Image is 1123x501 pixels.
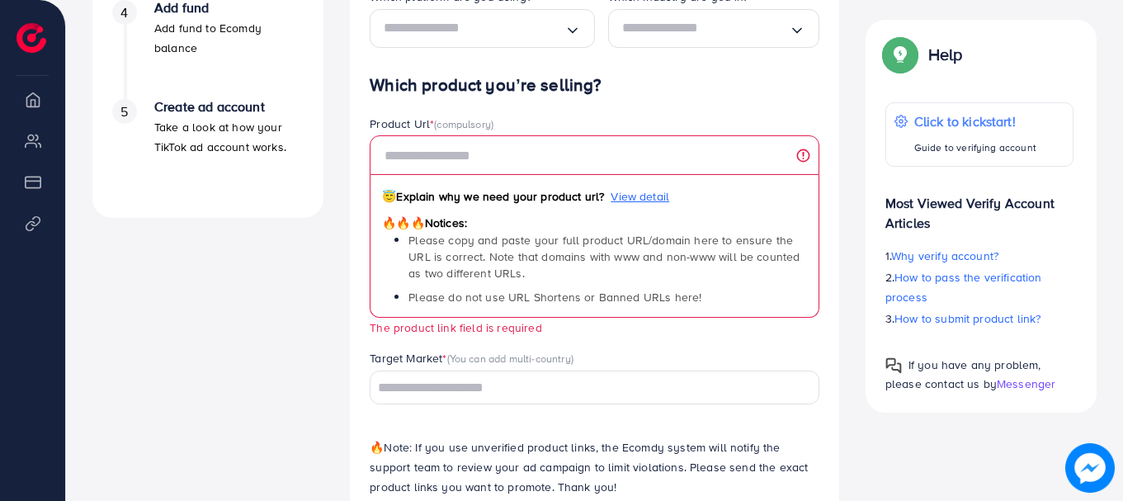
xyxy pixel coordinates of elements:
[891,248,998,264] span: Why verify account?
[608,9,819,48] div: Search for option
[120,102,128,121] span: 5
[885,267,1073,307] p: 2.
[885,246,1073,266] p: 1.
[622,16,789,41] input: Search for option
[370,439,384,456] span: 🔥
[885,40,915,69] img: Popup guide
[1065,443,1115,493] img: image
[408,289,701,305] span: Please do not use URL Shortens or Banned URLs here!
[384,16,564,41] input: Search for option
[154,99,304,115] h4: Create ad account
[997,376,1055,392] span: Messenger
[370,437,819,497] p: Note: If you use unverified product links, the Ecomdy system will notify the support team to revi...
[885,309,1073,328] p: 3.
[370,116,493,132] label: Product Url
[894,310,1040,327] span: How to submit product link?
[382,188,604,205] span: Explain why we need your product url?
[154,18,304,58] p: Add fund to Ecomdy balance
[92,99,323,198] li: Create ad account
[370,75,819,96] h4: Which product you’re selling?
[382,215,467,231] span: Notices:
[370,371,819,404] div: Search for option
[370,319,541,335] small: The product link field is required
[382,188,396,205] span: 😇
[408,232,800,282] span: Please copy and paste your full product URL/domain here to ensure the URL is correct. Note that d...
[914,138,1036,158] p: Guide to verifying account
[154,117,304,157] p: Take a look at how your TikTok ad account works.
[885,357,902,374] img: Popup guide
[885,180,1073,233] p: Most Viewed Verify Account Articles
[611,188,669,205] span: View detail
[382,215,424,231] span: 🔥🔥🔥
[885,269,1042,305] span: How to pass the verification process
[447,351,573,366] span: (You can add multi-country)
[370,350,573,366] label: Target Market
[120,3,128,22] span: 4
[372,376,798,401] input: Search for option
[17,23,46,53] img: logo
[370,9,594,48] div: Search for option
[914,111,1036,131] p: Click to kickstart!
[928,45,963,64] p: Help
[434,116,493,131] span: (compulsory)
[885,357,1041,392] span: If you have any problem, please contact us by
